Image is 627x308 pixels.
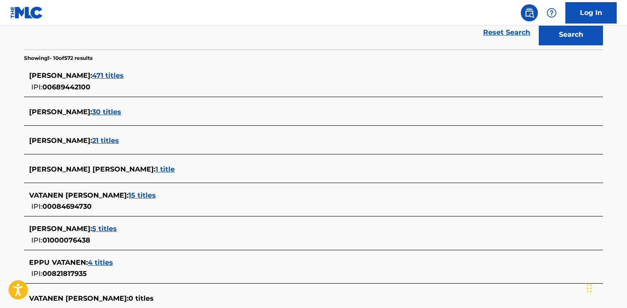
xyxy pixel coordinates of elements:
span: [PERSON_NAME] : [29,225,92,233]
span: IPI: [31,269,42,278]
div: Help [543,4,560,21]
span: 30 titles [92,108,121,116]
span: 4 titles [88,258,113,267]
span: IPI: [31,236,42,244]
span: [PERSON_NAME] [PERSON_NAME] : [29,165,155,173]
span: IPI: [31,202,42,210]
span: 1 title [155,165,175,173]
a: Public Search [521,4,538,21]
img: search [524,8,534,18]
a: Log In [565,2,617,24]
img: MLC Logo [10,6,43,19]
img: help [546,8,557,18]
span: 00084694730 [42,202,92,210]
span: 01000076438 [42,236,90,244]
span: 15 titles [128,191,156,199]
span: EPPU VATANEN : [29,258,88,267]
span: VATANEN [PERSON_NAME] : [29,294,128,302]
span: 5 titles [92,225,117,233]
span: 00689442100 [42,83,90,91]
span: 0 titles [128,294,154,302]
span: VATANEN [PERSON_NAME] : [29,191,128,199]
span: 21 titles [92,136,119,145]
span: [PERSON_NAME] : [29,136,92,145]
p: Showing 1 - 10 of 572 results [24,54,93,62]
a: Reset Search [479,23,534,42]
span: [PERSON_NAME] : [29,71,92,80]
div: Drag [587,275,592,301]
span: IPI: [31,83,42,91]
span: 00821817935 [42,269,87,278]
span: 471 titles [92,71,124,80]
iframe: Chat Widget [584,267,627,308]
span: [PERSON_NAME] : [29,108,92,116]
button: Search [539,24,603,45]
